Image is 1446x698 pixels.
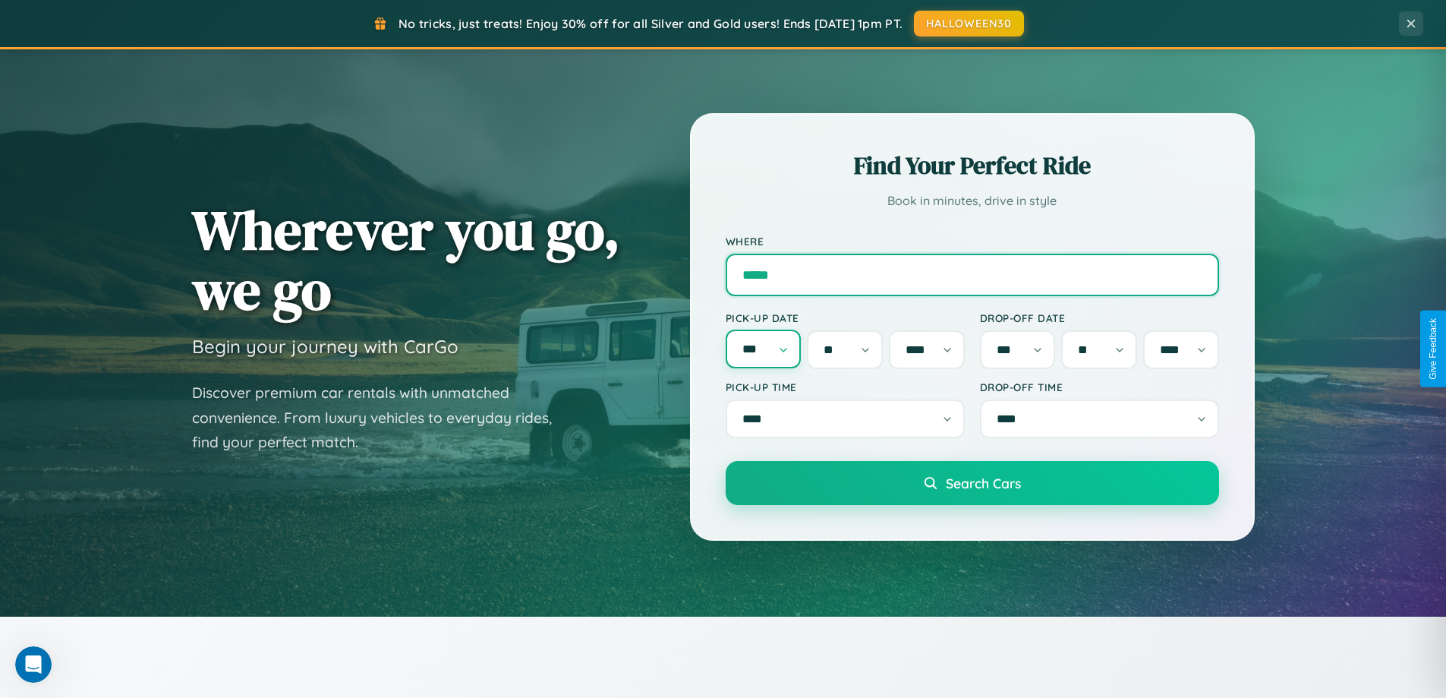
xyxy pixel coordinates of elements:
[726,235,1219,248] label: Where
[192,335,458,358] h3: Begin your journey with CarGo
[726,190,1219,212] p: Book in minutes, drive in style
[192,381,572,455] p: Discover premium car rentals with unmatched convenience. From luxury vehicles to everyday rides, ...
[15,646,52,683] iframe: Intercom live chat
[1428,318,1438,380] div: Give Feedback
[192,200,620,320] h1: Wherever you go, we go
[980,311,1219,324] label: Drop-off Date
[726,461,1219,505] button: Search Cars
[726,311,965,324] label: Pick-up Date
[980,381,1219,393] label: Drop-off Time
[399,16,903,31] span: No tricks, just treats! Enjoy 30% off for all Silver and Gold users! Ends [DATE] 1pm PT.
[946,475,1021,491] span: Search Cars
[914,11,1024,36] button: HALLOWEEN30
[726,381,965,393] label: Pick-up Time
[726,149,1219,182] h2: Find Your Perfect Ride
